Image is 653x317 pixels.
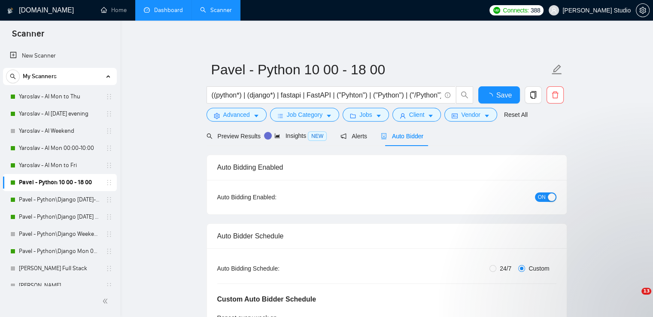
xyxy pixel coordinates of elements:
span: search [456,91,473,99]
span: robot [381,133,387,139]
button: barsJob Categorycaret-down [270,108,339,122]
span: holder [106,93,112,100]
span: Connects: [503,6,528,15]
span: holder [106,213,112,220]
span: notification [340,133,346,139]
span: delete [547,91,563,99]
span: caret-down [253,113,259,119]
span: caret-down [484,113,490,119]
button: userClientcaret-down [392,108,441,122]
span: 13 [641,288,651,295]
span: Advanced [223,110,250,119]
span: holder [106,196,112,203]
iframe: Intercom live chat [624,288,644,308]
span: user [400,113,406,119]
span: caret-down [428,113,434,119]
div: Auto Bidding Schedule: [217,264,330,273]
div: Auto Bidder Schedule [217,224,556,248]
span: setting [214,113,220,119]
span: holder [106,110,112,117]
a: Yaroslav - AI Mon to Fri [19,157,100,174]
button: search [6,70,20,83]
span: Job Category [287,110,322,119]
span: caret-down [376,113,382,119]
a: Pavel - Python 10 00 - 18 00 [19,174,100,191]
span: Jobs [359,110,372,119]
button: idcardVendorcaret-down [444,108,497,122]
span: holder [106,231,112,238]
input: Scanner name... [211,59,550,80]
span: holder [106,145,112,152]
button: delete [547,86,564,104]
img: logo [7,4,13,18]
span: search [6,73,19,79]
a: Yaroslav - AI Mon 00:00-10:00 [19,140,100,157]
span: bars [277,113,283,119]
span: Save [496,90,512,101]
span: double-left [102,297,111,305]
button: settingAdvancedcaret-down [207,108,267,122]
span: setting [636,7,649,14]
span: holder [106,179,112,186]
span: Vendor [461,110,480,119]
span: Scanner [5,27,51,46]
span: idcard [452,113,458,119]
a: dashboardDashboard [144,6,183,14]
button: copy [525,86,542,104]
button: search [456,86,473,104]
span: Auto Bidder [381,133,423,140]
span: holder [106,282,112,289]
a: Pavel - Python\Django [DATE]-[DATE] 18:00 - 10:00 [19,191,100,208]
a: [PERSON_NAME] [19,277,100,294]
span: ON [538,192,546,202]
span: user [551,7,557,13]
span: Client [409,110,425,119]
a: Yaroslav - AI [DATE] evening [19,105,100,122]
span: holder [106,162,112,169]
span: Alerts [340,133,367,140]
span: holder [106,128,112,134]
a: Pavel - Python\Django [DATE] evening to 00 00 [19,208,100,226]
a: homeHome [101,6,127,14]
span: folder [350,113,356,119]
button: folderJobscaret-down [343,108,389,122]
div: Tooltip anchor [264,132,272,140]
span: search [207,133,213,139]
span: info-circle [445,92,450,98]
span: caret-down [326,113,332,119]
span: edit [551,64,562,75]
a: Pavel - Python\Django Mon 00:00 - 10:00 [19,243,100,260]
a: Reset All [504,110,528,119]
iframe: Intercom notifications сообщение [481,229,653,294]
a: Yaroslav - AI Mon to Thu [19,88,100,105]
a: searchScanner [200,6,232,14]
button: Save [478,86,520,104]
span: 388 [531,6,540,15]
span: My Scanners [23,68,57,85]
a: [PERSON_NAME] Full Stack [19,260,100,277]
input: Search Freelance Jobs... [212,90,441,101]
span: holder [106,265,112,272]
div: Auto Bidding Enabled [217,155,556,180]
span: NEW [308,131,327,141]
a: Yaroslav - AI Weekend [19,122,100,140]
li: New Scanner [3,47,117,64]
button: setting [636,3,650,17]
span: Insights [274,132,327,139]
span: area-chart [274,133,280,139]
h5: Custom Auto Bidder Schedule [217,294,316,305]
a: Pavel - Python\Django Weekends [19,226,100,243]
span: loading [486,93,496,100]
div: Auto Bidding Enabled: [217,192,330,202]
span: holder [106,248,112,255]
a: New Scanner [10,47,110,64]
img: upwork-logo.png [493,7,500,14]
span: Preview Results [207,133,261,140]
a: setting [636,7,650,14]
span: copy [525,91,541,99]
